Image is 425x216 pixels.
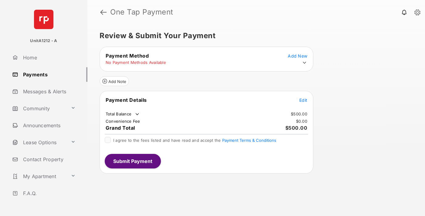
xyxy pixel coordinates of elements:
a: My Apartment [10,169,68,184]
td: Convenience Fee [105,118,141,124]
td: $0.00 [296,118,308,124]
strong: One Tap Payment [110,8,173,16]
td: $500.00 [291,111,308,117]
h5: Review & Submit Your Payment [100,32,408,39]
td: Total Balance [105,111,140,117]
p: UnitA1212 - A [30,38,57,44]
button: Add Note [100,76,129,86]
span: Payment Details [106,97,147,103]
span: $500.00 [285,125,308,131]
span: I agree to the fees listed and have read and accept the [113,138,276,143]
a: F.A.Q. [10,186,87,201]
a: Announcements [10,118,87,133]
a: Contact Property [10,152,87,167]
a: Home [10,50,87,65]
a: Lease Options [10,135,68,150]
a: Community [10,101,68,116]
img: svg+xml;base64,PHN2ZyB4bWxucz0iaHR0cDovL3d3dy53My5vcmcvMjAwMC9zdmciIHdpZHRoPSI2NCIgaGVpZ2h0PSI2NC... [34,10,53,29]
span: Grand Total [106,125,135,131]
span: Edit [299,98,307,103]
span: Payment Method [106,53,149,59]
td: No Payment Methods Available [105,60,166,65]
button: Submit Payment [105,154,161,168]
button: Add New [288,53,307,59]
a: Payments [10,67,87,82]
button: I agree to the fees listed and have read and accept the [222,138,276,143]
button: Edit [299,97,307,103]
a: Messages & Alerts [10,84,87,99]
